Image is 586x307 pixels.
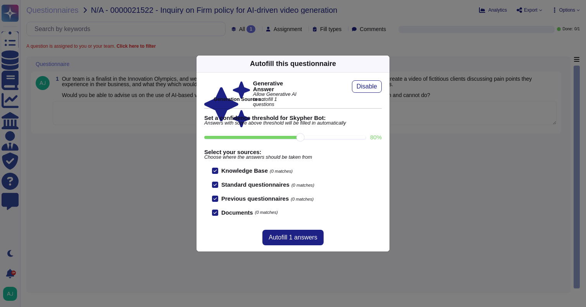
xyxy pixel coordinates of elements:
[270,169,293,173] span: (0 matches)
[253,92,299,107] span: Allow Generative AI to autofill 1 questions
[370,134,382,140] label: 80 %
[204,115,382,121] b: Set a confidence threshold for Skypher Bot:
[204,155,382,160] span: Choose where the answers should be taken from
[221,210,253,215] b: Documents
[221,195,289,202] b: Previous questionnaires
[357,83,377,90] span: Disable
[291,183,314,187] span: (0 matches)
[352,80,382,93] button: Disable
[269,234,317,241] span: Autofill 1 answers
[291,197,314,201] span: (0 matches)
[204,149,382,155] b: Select your sources:
[255,210,278,215] span: (0 matches)
[204,121,382,126] span: Answers with score above threshold will be filled in automatically
[262,230,323,245] button: Autofill 1 answers
[214,96,264,102] b: Generation Sources :
[221,167,268,174] b: Knowledge Base
[253,80,299,92] b: Generative Answer
[221,181,290,188] b: Standard questionnaires
[250,59,336,69] div: Autofill this questionnaire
